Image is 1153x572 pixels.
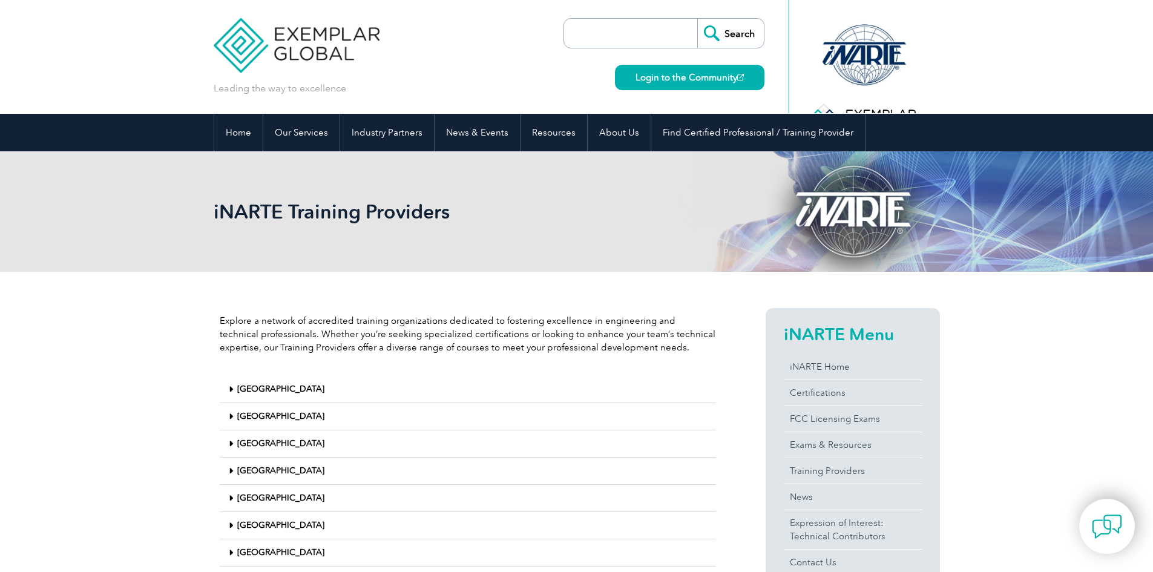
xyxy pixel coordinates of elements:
[237,438,324,449] a: [GEOGRAPHIC_DATA]
[220,376,716,403] div: [GEOGRAPHIC_DATA]
[615,65,764,90] a: Login to the Community
[237,411,324,421] a: [GEOGRAPHIC_DATA]
[237,384,324,394] a: [GEOGRAPHIC_DATA]
[220,458,716,485] div: [GEOGRAPHIC_DATA]
[588,114,651,151] a: About Us
[214,114,263,151] a: Home
[220,430,716,458] div: [GEOGRAPHIC_DATA]
[784,458,922,484] a: Training Providers
[340,114,434,151] a: Industry Partners
[220,485,716,512] div: [GEOGRAPHIC_DATA]
[220,539,716,567] div: [GEOGRAPHIC_DATA]
[214,82,346,95] p: Leading the way to excellence
[237,465,324,476] a: [GEOGRAPHIC_DATA]
[263,114,340,151] a: Our Services
[737,74,744,81] img: open_square.png
[1092,511,1122,542] img: contact-chat.png
[237,547,324,557] a: [GEOGRAPHIC_DATA]
[521,114,587,151] a: Resources
[651,114,865,151] a: Find Certified Professional / Training Provider
[220,403,716,430] div: [GEOGRAPHIC_DATA]
[220,314,716,354] p: Explore a network of accredited training organizations dedicated to fostering excellence in engin...
[784,510,922,549] a: Expression of Interest:Technical Contributors
[214,200,678,223] h1: iNARTE Training Providers
[784,324,922,344] h2: iNARTE Menu
[220,512,716,539] div: [GEOGRAPHIC_DATA]
[784,354,922,380] a: iNARTE Home
[784,484,922,510] a: News
[435,114,520,151] a: News & Events
[697,19,764,48] input: Search
[784,380,922,406] a: Certifications
[237,493,324,503] a: [GEOGRAPHIC_DATA]
[784,406,922,432] a: FCC Licensing Exams
[784,432,922,458] a: Exams & Resources
[237,520,324,530] a: [GEOGRAPHIC_DATA]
